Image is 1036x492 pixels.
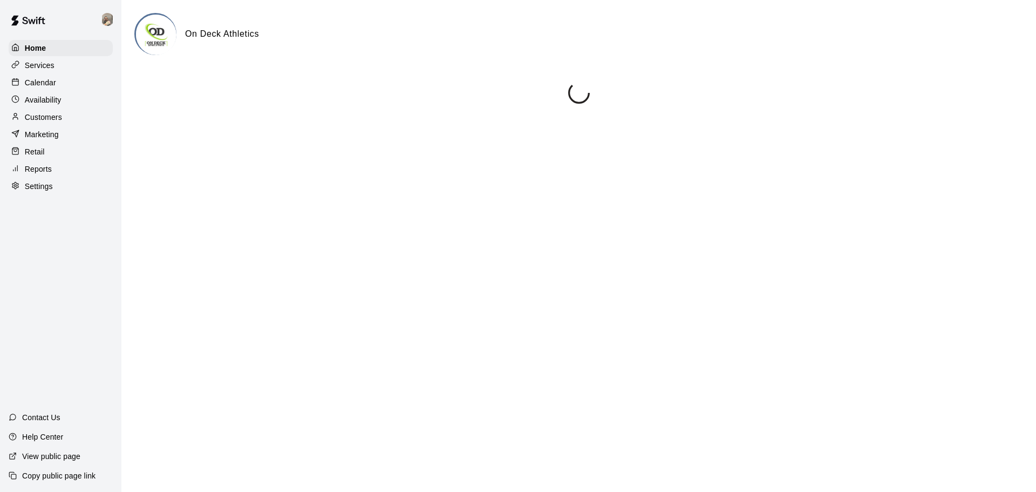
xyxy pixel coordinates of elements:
p: Help Center [22,432,63,442]
p: Copy public page link [22,470,96,481]
a: Reports [9,161,113,177]
p: Services [25,60,54,71]
div: Jeramy Donelson [99,9,121,30]
p: Contact Us [22,412,60,423]
a: Services [9,57,113,73]
p: Home [25,43,46,53]
img: Jeramy Donelson [101,13,114,26]
p: Availability [25,95,62,105]
a: Calendar [9,75,113,91]
p: Customers [25,112,62,123]
a: Customers [9,109,113,125]
a: Home [9,40,113,56]
p: Retail [25,146,45,157]
a: Retail [9,144,113,160]
img: On Deck Athletics logo [136,15,176,55]
p: Settings [25,181,53,192]
a: Settings [9,178,113,194]
a: Marketing [9,126,113,143]
h6: On Deck Athletics [185,27,259,41]
p: Calendar [25,77,56,88]
p: Marketing [25,129,59,140]
p: View public page [22,451,80,462]
p: Reports [25,164,52,174]
a: Availability [9,92,113,108]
